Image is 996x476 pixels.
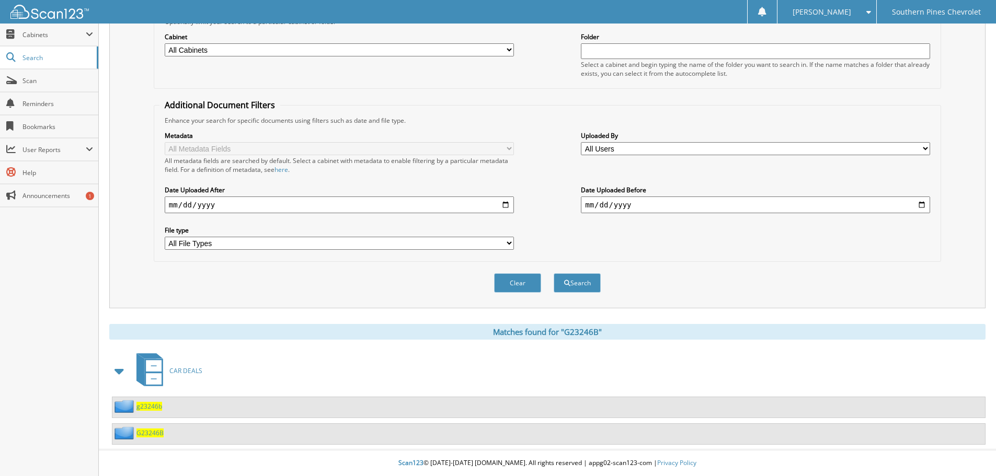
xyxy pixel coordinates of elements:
[165,32,514,41] label: Cabinet
[22,53,91,62] span: Search
[22,191,93,200] span: Announcements
[657,458,696,467] a: Privacy Policy
[136,402,162,411] a: g23246b
[22,99,93,108] span: Reminders
[793,9,851,15] span: [PERSON_NAME]
[165,131,514,140] label: Metadata
[115,400,136,413] img: folder2.png
[944,426,996,476] iframe: Chat Widget
[22,76,93,85] span: Scan
[581,32,930,41] label: Folder
[169,366,202,375] span: CAR DEALS
[159,116,935,125] div: Enhance your search for specific documents using filters such as date and file type.
[892,9,981,15] span: Southern Pines Chevrolet
[494,273,541,293] button: Clear
[554,273,601,293] button: Search
[159,99,280,111] legend: Additional Document Filters
[165,226,514,235] label: File type
[115,426,136,439] img: folder2.png
[581,60,930,78] div: Select a cabinet and begin typing the name of the folder you want to search in. If the name match...
[165,196,514,213] input: start
[22,30,86,39] span: Cabinets
[22,145,86,154] span: User Reports
[99,450,996,476] div: © [DATE]-[DATE] [DOMAIN_NAME]. All rights reserved | appg02-scan123-com |
[22,168,93,177] span: Help
[398,458,423,467] span: Scan123
[165,156,514,174] div: All metadata fields are searched by default. Select a cabinet with metadata to enable filtering b...
[130,350,202,391] a: CAR DEALS
[22,122,93,131] span: Bookmarks
[10,5,89,19] img: scan123-logo-white.svg
[581,196,930,213] input: end
[581,131,930,140] label: Uploaded By
[165,185,514,194] label: Date Uploaded After
[86,192,94,200] div: 1
[136,428,164,437] a: G23246B
[581,185,930,194] label: Date Uploaded Before
[274,165,288,174] a: here
[109,324,986,340] div: Matches found for "G23246B"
